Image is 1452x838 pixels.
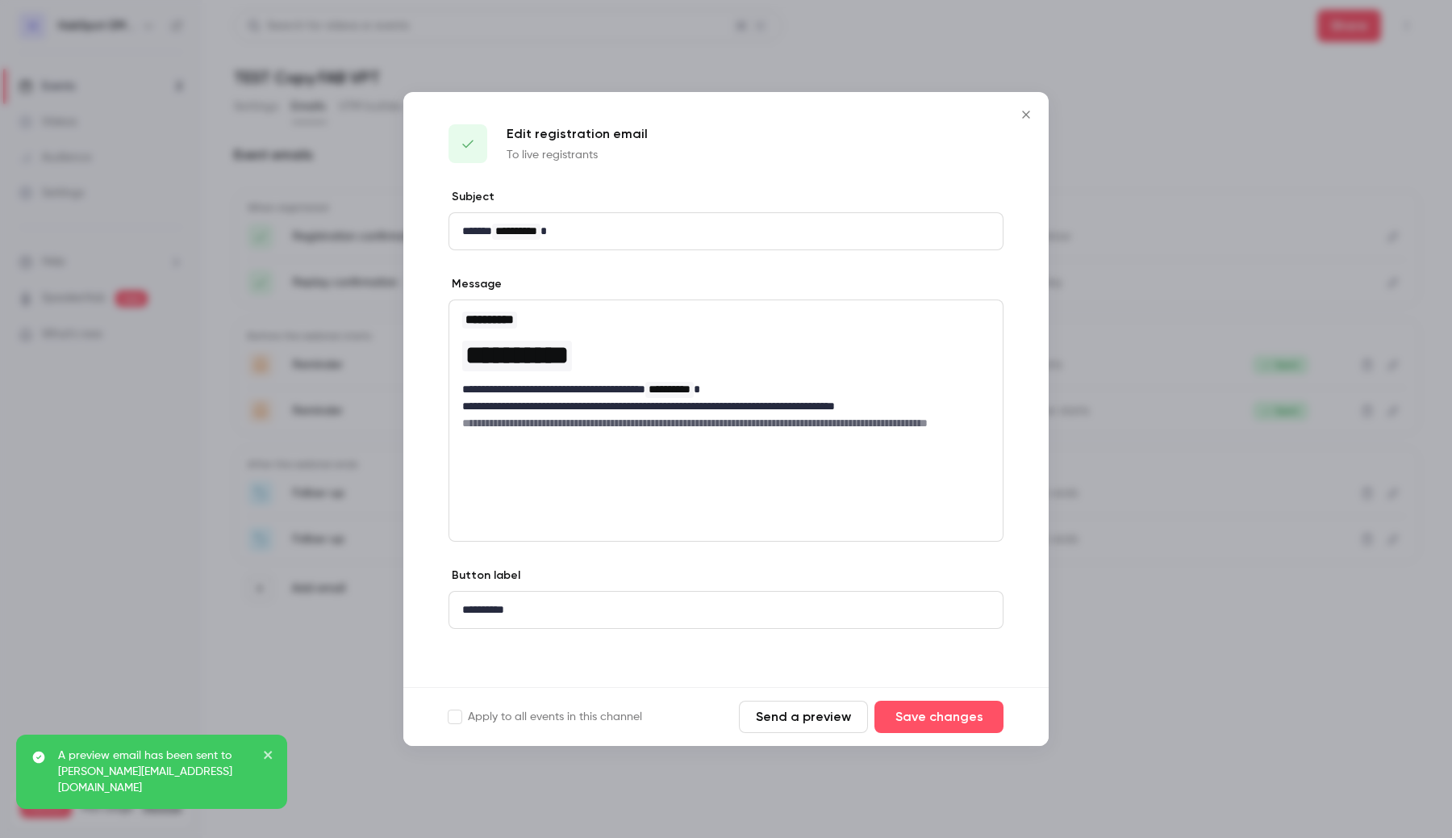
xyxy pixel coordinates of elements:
[507,147,648,163] p: To live registrants
[739,701,868,733] button: Send a preview
[449,568,520,584] label: Button label
[449,709,642,725] label: Apply to all events in this channel
[507,124,648,144] p: Edit registration email
[1010,98,1042,131] button: Close
[449,276,502,292] label: Message
[263,748,274,767] button: close
[58,748,252,796] p: A preview email has been sent to [PERSON_NAME][EMAIL_ADDRESS][DOMAIN_NAME]
[449,300,1003,457] div: editor
[449,189,494,205] label: Subject
[449,592,1003,628] div: editor
[874,701,1003,733] button: Save changes
[449,213,1003,249] div: editor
